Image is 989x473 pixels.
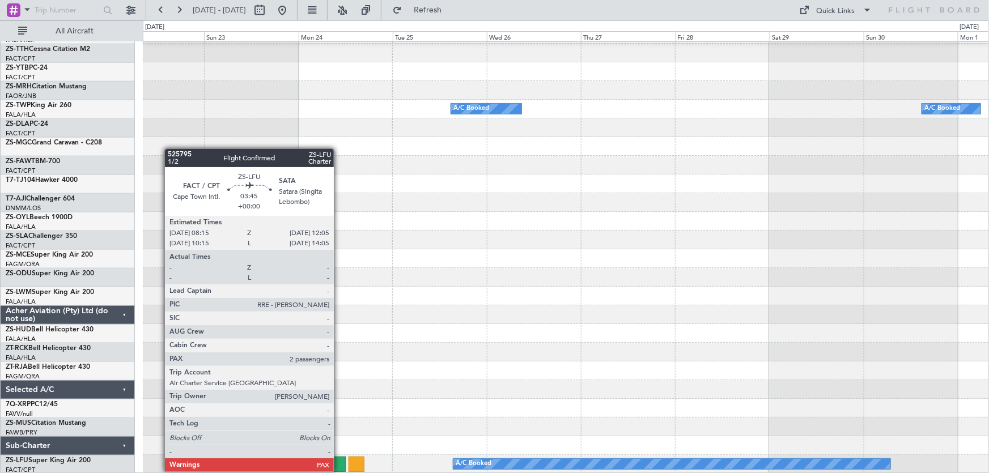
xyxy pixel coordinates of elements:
a: FALA/HLA [6,110,36,119]
a: ZS-TWPKing Air 260 [6,102,71,109]
span: ZS-SLA [6,233,28,240]
div: Wed 26 [487,31,581,41]
a: FALA/HLA [6,297,36,306]
a: FACT/CPT [6,73,35,82]
div: Sun 30 [864,31,958,41]
a: ZS-FAWTBM-700 [6,158,60,165]
a: FACT/CPT [6,129,35,138]
div: Mon 24 [299,31,393,41]
button: All Aircraft [12,22,123,40]
div: Fri 28 [676,31,770,41]
span: Refresh [404,6,452,14]
a: ZS-HUDBell Helicopter 430 [6,326,94,333]
div: [DATE] [960,23,979,32]
a: T7-TJ104Hawker 4000 [6,177,78,184]
div: Thu 27 [581,31,675,41]
span: ZS-ODU [6,270,32,277]
a: ZS-TTHCessna Citation M2 [6,46,90,53]
a: ZS-DLAPC-24 [6,121,48,127]
div: A/C Booked [456,455,492,472]
span: 7Q-XRP [6,401,31,408]
a: ZS-OYLBeech 1900D [6,214,73,221]
a: ZT-RJABell Helicopter 430 [6,364,90,370]
span: ZS-YTB [6,65,29,71]
a: ZS-MRHCitation Mustang [6,83,87,90]
a: FALA/HLA [6,223,36,231]
span: ZS-TWP [6,102,31,109]
a: ZS-ODUSuper King Air 200 [6,270,94,277]
span: ZS-TTH [6,46,29,53]
span: ZS-LFU [6,457,28,464]
div: Quick Links [817,6,855,17]
span: [DATE] - [DATE] [193,5,246,15]
div: [DATE] [145,23,164,32]
a: FACT/CPT [6,54,35,63]
a: FAGM/QRA [6,260,40,269]
a: FACT/CPT [6,241,35,250]
a: ZS-MCESuper King Air 200 [6,252,93,258]
span: All Aircraft [29,27,120,35]
a: FAWB/PRY [6,428,37,437]
div: A/C Booked [454,100,490,117]
div: A/C Booked [925,100,961,117]
a: ZS-MUSCitation Mustang [6,420,86,427]
span: ZS-MGC [6,139,32,146]
span: ZS-DLA [6,121,29,127]
a: FAVV/null [6,410,33,418]
span: ZS-MRH [6,83,32,90]
span: ZS-MCE [6,252,31,258]
div: Tue 25 [393,31,487,41]
button: Quick Links [794,1,878,19]
input: Trip Number [35,2,100,19]
a: ZS-YTBPC-24 [6,65,48,71]
a: ZS-MGCGrand Caravan - C208 [6,139,102,146]
span: T7-AJI [6,195,26,202]
a: FACT/CPT [6,167,35,175]
span: ZS-MUS [6,420,31,427]
div: Sun 23 [204,31,298,41]
span: ZS-LWM [6,289,32,296]
span: T7-TJ104 [6,177,35,184]
a: ZS-SLAChallenger 350 [6,233,77,240]
div: Sat 29 [770,31,864,41]
a: ZS-LWMSuper King Air 200 [6,289,94,296]
a: ZT-RCKBell Helicopter 430 [6,345,91,352]
a: FALA/HLA [6,353,36,362]
span: ZT-RJA [6,364,28,370]
button: Refresh [387,1,455,19]
a: FAGM/QRA [6,372,40,381]
a: T7-AJIChallenger 604 [6,195,75,202]
a: 7Q-XRPPC12/45 [6,401,58,408]
a: ZS-LFUSuper King Air 200 [6,457,91,464]
a: DNMM/LOS [6,204,41,212]
a: FAOR/JNB [6,92,36,100]
span: ZS-OYL [6,214,29,221]
div: Sat 22 [110,31,204,41]
span: ZS-HUD [6,326,31,333]
a: FALA/HLA [6,335,36,343]
span: ZS-FAW [6,158,31,165]
span: ZT-RCK [6,345,28,352]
